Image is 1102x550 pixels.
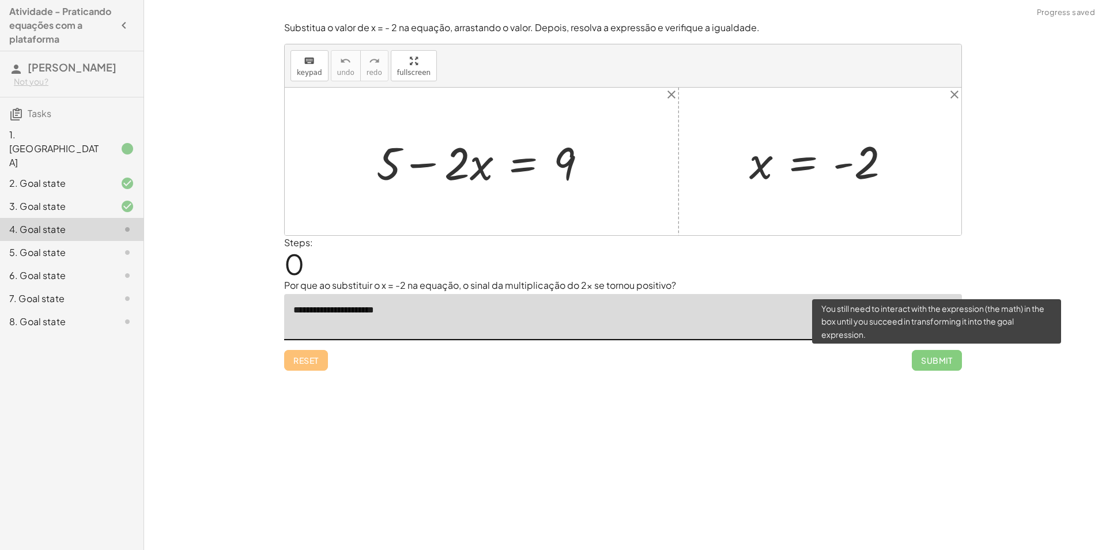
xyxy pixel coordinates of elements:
i: redo [369,54,380,68]
i: Task not started. [120,223,134,236]
div: 4. Goal state [9,223,102,236]
button: close [665,88,678,106]
i: keyboard [304,54,315,68]
button: close [948,88,961,106]
div: 5. Goal state [9,246,102,259]
span: fullscreen [397,69,431,77]
span: keypad [297,69,322,77]
span: Progress saved [1037,7,1095,18]
i: undo [340,54,351,68]
span: undo [337,69,354,77]
span: 0 [284,246,304,281]
i: close [948,88,961,101]
div: 7. Goal state [9,292,102,306]
div: 1. [GEOGRAPHIC_DATA] [9,128,102,169]
p: Por que ao substituir o x = -2 na equação, o sinal da multiplicação do 2x se tornou positivo? [284,278,962,292]
div: 6. Goal state [9,269,102,282]
i: Task not started. [120,315,134,329]
i: close [665,88,678,101]
button: fullscreen [391,50,437,81]
h4: Atividade - Praticando equações com a plataforma [9,5,114,46]
div: 2. Goal state [9,176,102,190]
button: keyboardkeypad [290,50,329,81]
i: Task not started. [120,292,134,306]
p: Substitua o valor de x = - 2 na equação, arrastando o valor. Depois, resolva a expressão e verifi... [284,21,962,35]
button: redoredo [360,50,388,81]
span: Tasks [28,107,51,119]
div: Not you? [14,76,134,88]
div: 3. Goal state [9,199,102,213]
i: Task finished. [120,142,134,156]
div: 8. Goal state [9,315,102,329]
span: [PERSON_NAME] [28,61,116,74]
button: undoundo [331,50,361,81]
i: Task finished and correct. [120,176,134,190]
label: Steps: [284,236,313,248]
i: Task not started. [120,246,134,259]
i: Task not started. [120,269,134,282]
span: redo [367,69,382,77]
i: Task finished and correct. [120,199,134,213]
